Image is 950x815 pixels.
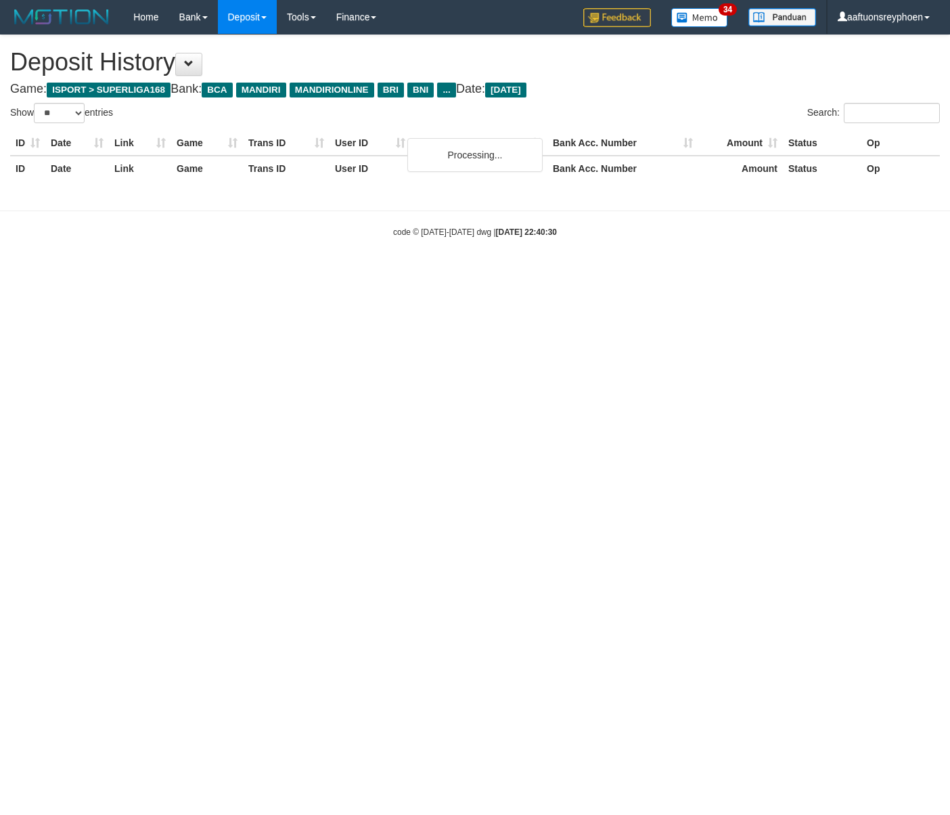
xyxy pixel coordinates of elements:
[861,131,940,156] th: Op
[10,103,113,123] label: Show entries
[243,131,330,156] th: Trans ID
[243,156,330,181] th: Trans ID
[236,83,286,97] span: MANDIRI
[407,83,434,97] span: BNI
[109,131,171,156] th: Link
[378,83,404,97] span: BRI
[547,131,698,156] th: Bank Acc. Number
[411,131,547,156] th: Bank Acc. Name
[496,227,557,237] strong: [DATE] 22:40:30
[10,131,45,156] th: ID
[330,156,411,181] th: User ID
[45,131,109,156] th: Date
[10,156,45,181] th: ID
[171,131,243,156] th: Game
[748,8,816,26] img: panduan.png
[547,156,698,181] th: Bank Acc. Number
[109,156,171,181] th: Link
[10,49,940,76] h1: Deposit History
[10,7,113,27] img: MOTION_logo.png
[290,83,374,97] span: MANDIRIONLINE
[583,8,651,27] img: Feedback.jpg
[698,131,783,156] th: Amount
[202,83,232,97] span: BCA
[485,83,526,97] span: [DATE]
[698,156,783,181] th: Amount
[34,103,85,123] select: Showentries
[844,103,940,123] input: Search:
[393,227,557,237] small: code © [DATE]-[DATE] dwg |
[783,131,861,156] th: Status
[719,3,737,16] span: 34
[45,156,109,181] th: Date
[671,8,728,27] img: Button%20Memo.svg
[807,103,940,123] label: Search:
[10,83,940,96] h4: Game: Bank: Date:
[783,156,861,181] th: Status
[171,156,243,181] th: Game
[330,131,411,156] th: User ID
[437,83,455,97] span: ...
[861,156,940,181] th: Op
[47,83,171,97] span: ISPORT > SUPERLIGA168
[407,138,543,172] div: Processing...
